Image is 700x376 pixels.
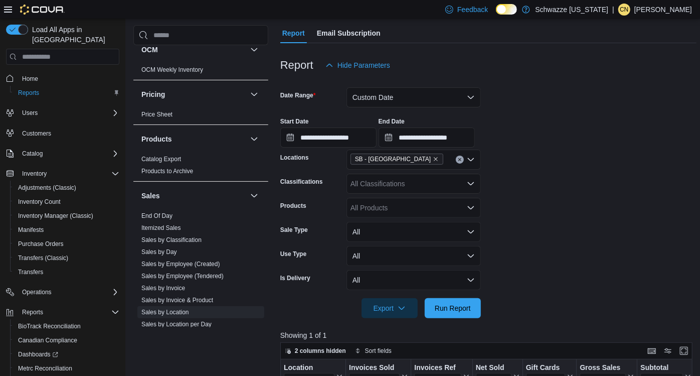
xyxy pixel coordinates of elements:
span: Sales by Employee (Created) [141,260,220,268]
span: Inventory Manager (Classic) [14,210,119,222]
button: Sort fields [351,345,396,357]
a: Dashboards [10,347,123,361]
span: Customers [18,127,119,140]
label: End Date [379,117,405,126]
span: Run Report [435,303,471,313]
span: Catalog Export [141,155,181,163]
span: Transfers [18,268,43,276]
a: Inventory Manager (Classic) [14,210,97,222]
span: Users [22,109,38,117]
a: Sales by Day [141,248,177,256]
span: Load All Apps in [GEOGRAPHIC_DATA] [28,25,119,45]
p: [PERSON_NAME] [634,4,692,16]
input: Press the down key to open a popover containing a calendar. [280,128,377,148]
a: Products to Archive [141,168,193,175]
button: Reports [10,86,123,100]
span: Inventory [18,168,119,180]
span: Price Sheet [141,110,172,118]
span: Sales by Day [141,248,177,256]
span: Dashboards [14,348,119,360]
button: Canadian Compliance [10,333,123,347]
button: Pricing [141,89,246,99]
a: Canadian Compliance [14,334,81,346]
span: Catalog [18,148,119,160]
a: Customers [18,128,55,140]
h3: Report [280,59,313,71]
span: Adjustments (Classic) [18,184,76,192]
span: Metrc Reconciliation [14,362,119,374]
span: CN [620,4,628,16]
span: Metrc Reconciliation [18,364,72,372]
a: Manifests [14,224,48,236]
button: Adjustments (Classic) [10,181,123,195]
span: Home [18,72,119,84]
button: Hide Parameters [321,55,394,75]
button: BioTrack Reconciliation [10,319,123,333]
input: Press the down key to open a popover containing a calendar. [379,128,475,148]
a: Itemized Sales [141,224,181,231]
div: Courtnie Neault [618,4,630,16]
span: Manifests [18,226,44,234]
h3: Pricing [141,89,165,99]
span: BioTrack Reconciliation [18,322,81,330]
label: Locations [280,154,309,162]
p: Showing 1 of 1 [280,330,696,340]
a: Inventory Count [14,196,65,208]
button: Sales [248,190,260,202]
span: Email Subscription [317,23,381,43]
label: Is Delivery [280,274,310,282]
span: Products to Archive [141,167,193,175]
input: Dark Mode [496,4,517,15]
span: OCM Weekly Inventory [141,66,203,74]
label: Classifications [280,178,323,186]
a: Reports [14,87,43,99]
button: Export [362,298,418,318]
span: SB - Glendale [351,154,443,165]
span: Itemized Sales [141,224,181,232]
button: Open list of options [467,156,475,164]
span: Manifests [14,224,119,236]
button: Enter fullscreen [678,345,690,357]
span: Sales by Classification [141,236,202,244]
button: Users [18,107,42,119]
h3: Products [141,134,172,144]
button: Operations [18,286,56,298]
a: BioTrack Reconciliation [14,320,85,332]
button: Display options [662,345,674,357]
button: Home [2,71,123,85]
span: Reports [14,87,119,99]
button: OCM [248,44,260,56]
button: Purchase Orders [10,237,123,251]
button: Transfers [10,265,123,279]
button: Inventory [18,168,51,180]
span: Operations [18,286,119,298]
div: Subtotal [640,363,683,373]
a: Sales by Invoice & Product [141,297,213,304]
span: Purchase Orders [18,240,64,248]
span: Adjustments (Classic) [14,182,119,194]
a: Transfers (Classic) [14,252,72,264]
span: Sort fields [365,347,392,355]
a: Sales by Employee (Tendered) [141,273,224,280]
img: Cova [20,5,65,15]
button: Metrc Reconciliation [10,361,123,375]
span: Dashboards [18,350,58,358]
button: Keyboard shortcuts [646,345,658,357]
span: Sales by Location per Day [141,320,212,328]
button: All [346,246,481,266]
button: Catalog [18,148,47,160]
span: Feedback [457,5,488,15]
button: Customers [2,126,123,141]
a: Sales by Classification [141,236,202,243]
span: Report [282,23,305,43]
button: Inventory [2,167,123,181]
button: Open list of options [467,180,475,188]
button: Inventory Manager (Classic) [10,209,123,223]
span: Catalog [22,150,43,158]
button: Inventory Count [10,195,123,209]
a: End Of Day [141,212,172,219]
label: Use Type [280,250,306,258]
div: Gift Cards [526,363,566,373]
h3: Sales [141,191,160,201]
span: End Of Day [141,212,172,220]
